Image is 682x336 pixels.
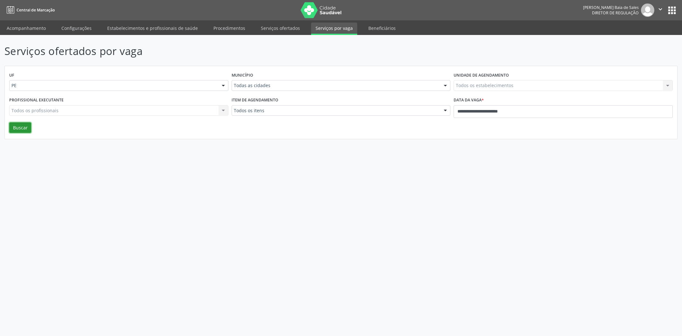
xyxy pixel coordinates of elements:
[666,5,678,16] button: apps
[232,71,253,80] label: Município
[234,82,438,89] span: Todas as cidades
[4,43,476,59] p: Serviços ofertados por vaga
[209,23,250,34] a: Procedimentos
[103,23,202,34] a: Estabelecimentos e profissionais de saúde
[311,23,357,35] a: Serviços por vaga
[11,82,215,89] span: PE
[256,23,304,34] a: Serviços ofertados
[454,71,509,80] label: Unidade de agendamento
[17,7,55,13] span: Central de Marcação
[592,10,639,16] span: Diretor de regulação
[4,5,55,15] a: Central de Marcação
[9,122,31,133] button: Buscar
[2,23,50,34] a: Acompanhamento
[9,95,64,105] label: Profissional executante
[364,23,400,34] a: Beneficiários
[9,71,14,80] label: UF
[57,23,96,34] a: Configurações
[583,5,639,10] div: [PERSON_NAME] Baia de Sales
[641,3,654,17] img: img
[234,107,438,114] span: Todos os itens
[657,6,664,13] i: 
[454,95,484,105] label: Data da vaga
[232,95,278,105] label: Item de agendamento
[654,3,666,17] button: 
